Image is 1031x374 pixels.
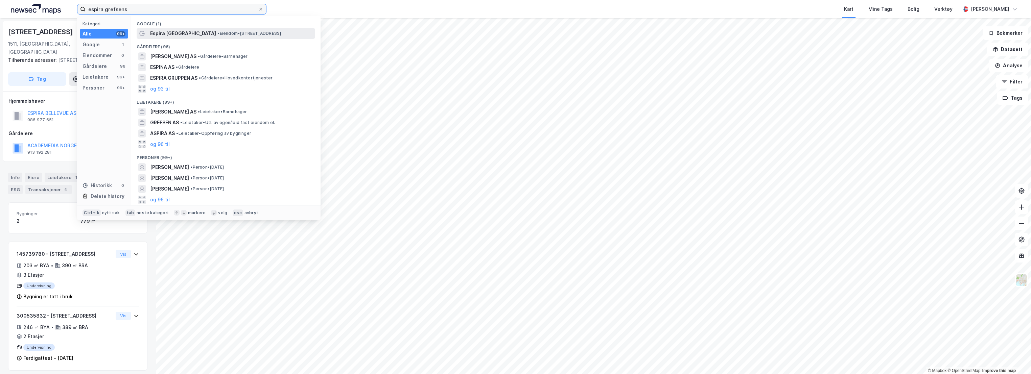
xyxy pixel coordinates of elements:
div: markere [188,210,206,216]
div: 4 [62,186,69,193]
div: Verktøy [934,5,953,13]
img: Z [1015,274,1028,286]
div: esc [233,209,243,216]
button: og 96 til [150,140,170,148]
a: OpenStreetMap [947,368,980,373]
div: Kategori [83,21,128,26]
div: 1511, [GEOGRAPHIC_DATA], [GEOGRAPHIC_DATA] [8,40,117,56]
div: Gårdeiere (96) [131,39,321,51]
div: 779 ㎡ [80,217,139,225]
div: Ctrl + k [83,209,101,216]
div: avbryt [244,210,258,216]
span: • [176,131,178,136]
div: Gårdeiere [83,62,107,70]
div: 1 [73,174,79,181]
div: Historikk [83,181,112,190]
div: Transaksjoner [25,185,72,194]
div: Personer [83,84,104,92]
span: Person • [DATE] [190,186,224,192]
span: Gårdeiere • Barnehager [198,54,248,59]
input: Søk på adresse, matrikkel, gårdeiere, leietakere eller personer [86,4,258,14]
div: 203 ㎡ BYA [23,261,49,270]
div: [STREET_ADDRESS] [8,56,142,64]
div: 2 Etasjer [23,332,44,341]
button: Tag [8,72,66,86]
span: • [180,120,182,125]
div: 3 Etasjer [23,271,44,279]
div: Alle [83,30,92,38]
button: Bokmerker [983,26,1028,40]
div: Info [8,173,22,182]
button: Datasett [987,43,1028,56]
div: neste kategori [137,210,168,216]
span: Tilhørende adresser: [8,57,58,63]
span: Leietaker • Utl. av egen/leid fast eiendom el. [180,120,275,125]
div: 145739780 - [STREET_ADDRESS] [17,250,113,258]
div: [PERSON_NAME] [971,5,1009,13]
div: Eiendommer [83,51,112,59]
div: 246 ㎡ BYA [23,323,50,331]
span: • [198,54,200,59]
div: 300535832 - [STREET_ADDRESS] [17,312,113,320]
span: • [190,186,192,191]
div: 986 977 651 [27,117,54,123]
div: 389 ㎡ BRA [62,323,88,331]
button: Analyse [989,59,1028,72]
span: • [217,31,219,36]
span: Person • [DATE] [190,175,224,181]
div: velg [218,210,227,216]
div: Eiere [25,173,42,182]
div: Bolig [908,5,919,13]
div: • [51,263,53,268]
button: og 93 til [150,85,170,93]
button: Vis [116,250,131,258]
span: • [190,165,192,170]
iframe: Chat Widget [997,342,1031,374]
div: Delete history [91,192,124,200]
button: Tags [997,91,1028,105]
span: Bygninger [17,211,75,217]
span: Espira [GEOGRAPHIC_DATA] [150,29,216,38]
div: Leietakere [83,73,109,81]
div: Google [83,41,100,49]
img: logo.a4113a55bc3d86da70a041830d287a7e.svg [11,4,61,14]
span: Leietaker • Oppføring av bygninger [176,131,251,136]
span: [PERSON_NAME] [150,185,189,193]
div: nytt søk [102,210,120,216]
div: 0 [120,183,125,188]
a: Mapbox [928,368,946,373]
span: • [176,65,178,70]
span: Gårdeiere • Hovedkontortjenester [199,75,273,81]
span: [PERSON_NAME] AS [150,52,196,60]
div: 99+ [116,31,125,36]
div: Gårdeiere [8,129,147,138]
div: Bygning er tatt i bruk [23,293,73,301]
div: ESG [8,185,23,194]
div: Kart [844,5,853,13]
button: og 96 til [150,196,170,204]
span: [PERSON_NAME] [150,163,189,171]
a: Improve this map [982,368,1016,373]
div: Ferdigattest - [DATE] [23,354,73,362]
div: 1 [120,42,125,47]
button: Filter [996,75,1028,89]
div: Hjemmelshaver [8,97,147,105]
span: Person • [DATE] [190,165,224,170]
div: [STREET_ADDRESS] [8,26,74,37]
span: • [199,75,201,80]
div: tab [125,209,136,216]
span: ESPINA AS [150,63,174,71]
div: Personer (99+) [131,150,321,162]
div: Leietakere [45,173,82,182]
div: 2 [17,217,75,225]
div: Leietakere (99+) [131,94,321,106]
div: 390 ㎡ BRA [62,261,88,270]
button: Vis [116,312,131,320]
div: 0 [120,53,125,58]
div: • [51,324,54,330]
span: GREFSEN AS [150,119,179,127]
div: 96 [120,64,125,69]
span: Eiendom • [STREET_ADDRESS] [217,31,281,36]
div: Kontrollprogram for chat [997,342,1031,374]
span: • [198,109,200,114]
